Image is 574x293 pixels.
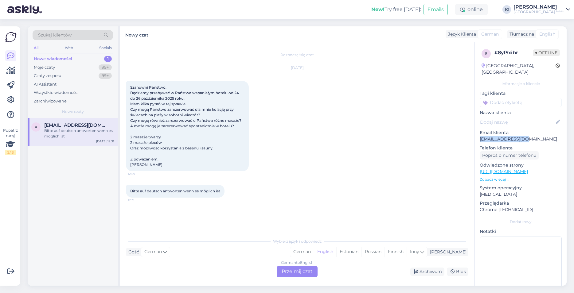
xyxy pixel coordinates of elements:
div: Bitte auf deutsch antworten wenn es möglich ist [44,128,114,139]
label: Nowy czat [125,30,148,38]
div: Estonian [336,247,361,256]
div: Web [64,44,74,52]
div: IG [502,5,511,14]
div: Nowe wiadomości [34,56,72,62]
div: Russian [361,247,385,256]
div: Przejmij czat [277,266,318,277]
p: Tagi klienta [480,90,562,97]
b: New! [371,6,385,12]
p: Nazwa klienta [480,110,562,116]
div: Wszystkie wiadomości [34,90,79,96]
p: Zobacz więcej ... [480,177,562,182]
div: # 8yf5xibr [494,49,533,56]
div: Czaty zespołu [34,73,61,79]
div: [GEOGRAPHIC_DATA], [GEOGRAPHIC_DATA] [482,63,556,75]
div: Wybierz język i odpowiedz [126,239,468,244]
div: [DATE] 12:31 [96,139,114,144]
div: Popatrz tutaj [5,128,16,155]
div: Moje czaty [34,64,55,71]
span: Offline [533,49,560,56]
span: Inny [410,249,419,254]
span: Szukaj klientów [38,32,72,38]
span: 8 [485,51,487,56]
div: German to English [281,260,314,265]
div: English [314,247,336,256]
span: German [481,31,499,37]
span: appeltsteve@web.de [44,122,108,128]
p: [MEDICAL_DATA] [480,191,562,198]
p: Notatki [480,228,562,235]
div: 99+ [99,64,112,71]
div: online [455,4,488,15]
p: Chrome [TECHNICAL_ID] [480,206,562,213]
img: Askly Logo [5,31,17,43]
div: Finnish [385,247,407,256]
button: Emails [424,4,448,15]
p: System operacyjny [480,185,562,191]
div: German [290,247,314,256]
div: Język Klienta [446,31,476,37]
div: Blok [447,268,468,276]
div: 99+ [99,73,112,79]
div: Try free [DATE]: [371,6,421,13]
p: [EMAIL_ADDRESS][DOMAIN_NAME] [480,136,562,142]
div: Gość [126,249,139,255]
div: 1 [104,56,112,62]
div: All [33,44,40,52]
span: 12:29 [128,172,151,176]
div: Archiwum [410,268,444,276]
div: Tłumacz na [507,31,534,37]
a: [PERSON_NAME][GEOGRAPHIC_DATA] ***** [513,5,570,14]
div: Zarchiwizowane [34,98,67,104]
div: Rozpoczął się czat [126,52,468,58]
span: Nowe czaty [62,109,84,114]
p: Odwiedzone strony [480,162,562,168]
div: [DATE] [126,65,468,71]
p: Przeglądarka [480,200,562,206]
p: Telefon klienta [480,145,562,151]
div: Poproś o numer telefonu [480,151,539,160]
a: [URL][DOMAIN_NAME] [480,169,528,174]
div: [PERSON_NAME] [513,5,564,10]
div: Informacje o kliencie [480,81,562,87]
input: Dodaj nazwę [480,119,555,125]
div: [PERSON_NAME] [428,249,467,255]
span: Bitte auf deutsch antworten wenn es möglich ist [130,189,220,193]
input: Dodać etykietę [480,98,562,107]
span: German [144,249,162,255]
div: 2 / 3 [5,150,16,155]
div: Dodatkowy [480,219,562,225]
div: Socials [98,44,113,52]
span: a [35,125,37,129]
span: Szanowni Państwo, Będziemy przebywać w Państwa wspaniałym hotelu od 24 do 26 października 2025 ro... [130,85,241,167]
div: AI Assistant [34,81,57,87]
span: 12:31 [128,198,151,202]
span: English [539,31,555,37]
p: Email klienta [480,129,562,136]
